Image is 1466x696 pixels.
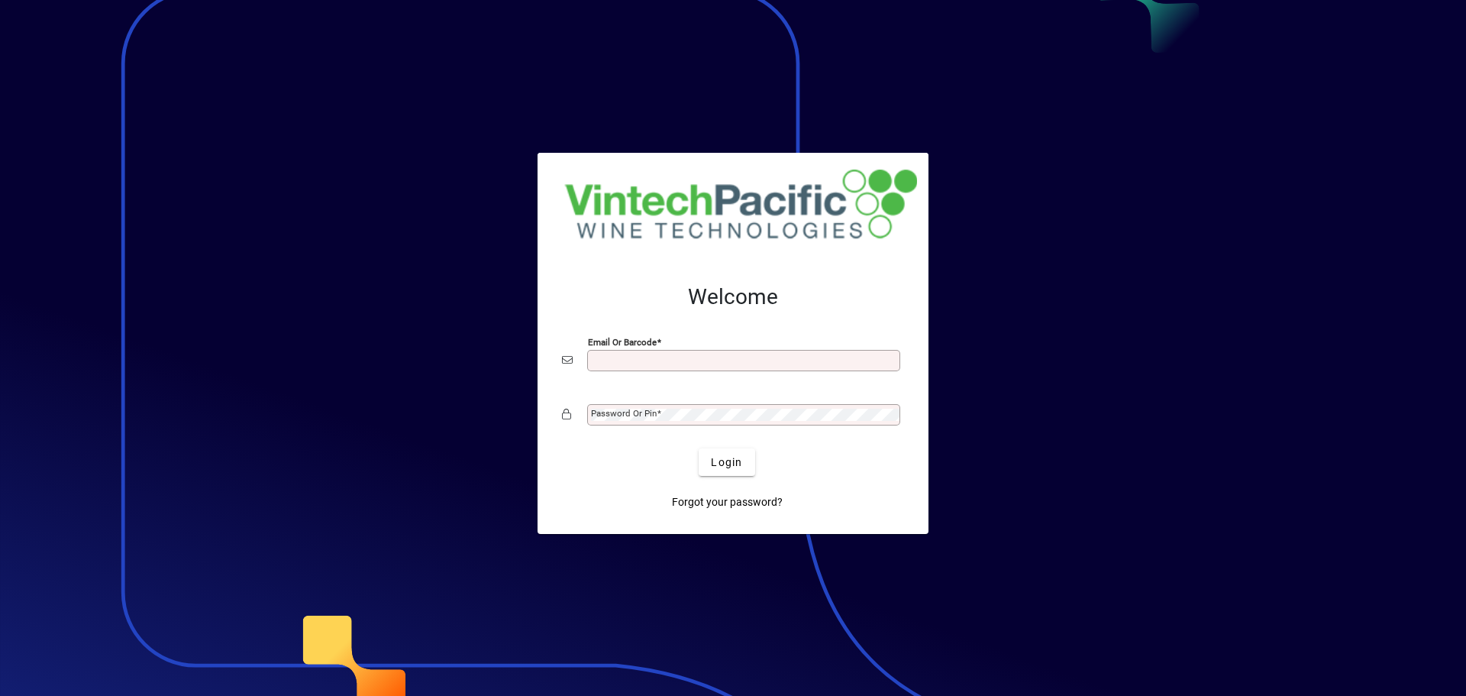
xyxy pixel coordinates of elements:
h2: Welcome [562,284,904,310]
span: Forgot your password? [672,494,783,510]
button: Login [699,448,754,476]
mat-label: Email or Barcode [588,337,657,348]
span: Login [711,455,742,471]
a: Forgot your password? [666,488,789,516]
mat-label: Password or Pin [591,408,657,419]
